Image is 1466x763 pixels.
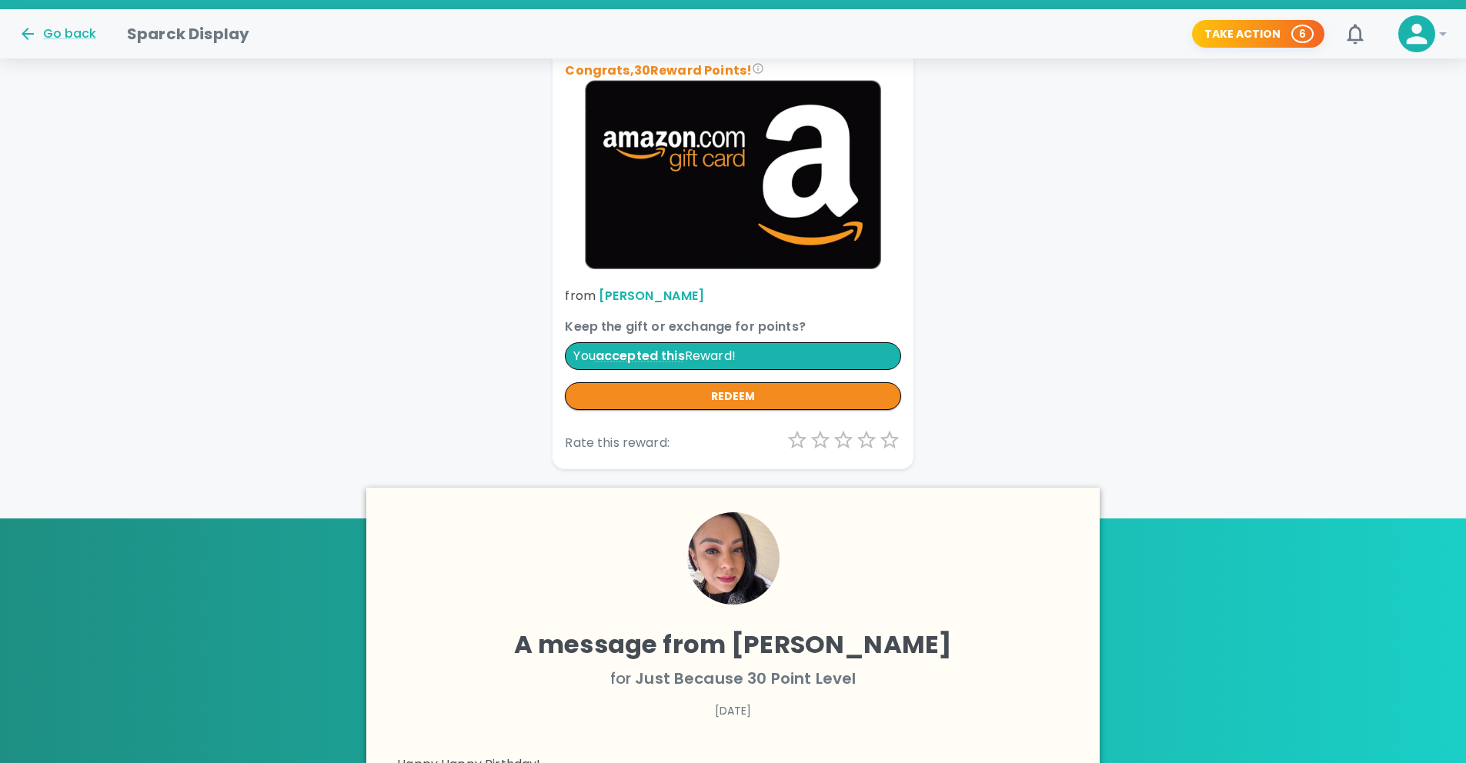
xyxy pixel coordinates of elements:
p: Keep the gift or exchange for points? [565,318,900,336]
h4: A message from [PERSON_NAME] [397,629,1069,660]
p: 6 [1299,26,1306,42]
p: for [397,666,1069,691]
button: Go back [18,25,96,43]
a: [PERSON_NAME] [599,287,704,305]
img: Picture of Carina Fernandez [687,512,780,605]
p: Congrats, 30 Reward Points! [565,62,900,80]
p: from [565,287,900,305]
svg: Congrats on your reward! You can either redeem the total reward points for something else with th... [752,62,764,75]
img: Brand logo [565,80,900,268]
p: [DATE] [397,703,1069,718]
p: You Reward! [565,342,900,370]
h1: Sparck Display [127,22,249,46]
span: You accepted this reward. Make sure you redeemed it [596,347,685,365]
span: Just Because 30 Point Level [635,668,856,689]
button: redeem [565,382,900,411]
p: Rate this reward: [565,434,670,452]
button: Take Action 6 [1192,20,1324,48]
